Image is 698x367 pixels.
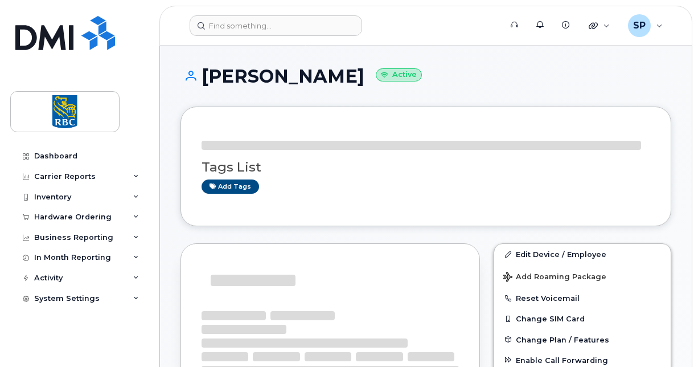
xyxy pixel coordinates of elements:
a: Edit Device / Employee [494,244,671,264]
small: Active [376,68,422,81]
span: Enable Call Forwarding [516,356,608,364]
span: Change Plan / Features [516,335,609,344]
button: Change SIM Card [494,308,671,329]
button: Add Roaming Package [494,264,671,288]
span: Add Roaming Package [503,272,606,283]
h1: [PERSON_NAME] [180,66,671,86]
button: Change Plan / Features [494,329,671,350]
h3: Tags List [202,160,650,174]
a: Add tags [202,180,259,194]
button: Reset Voicemail [494,288,671,308]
